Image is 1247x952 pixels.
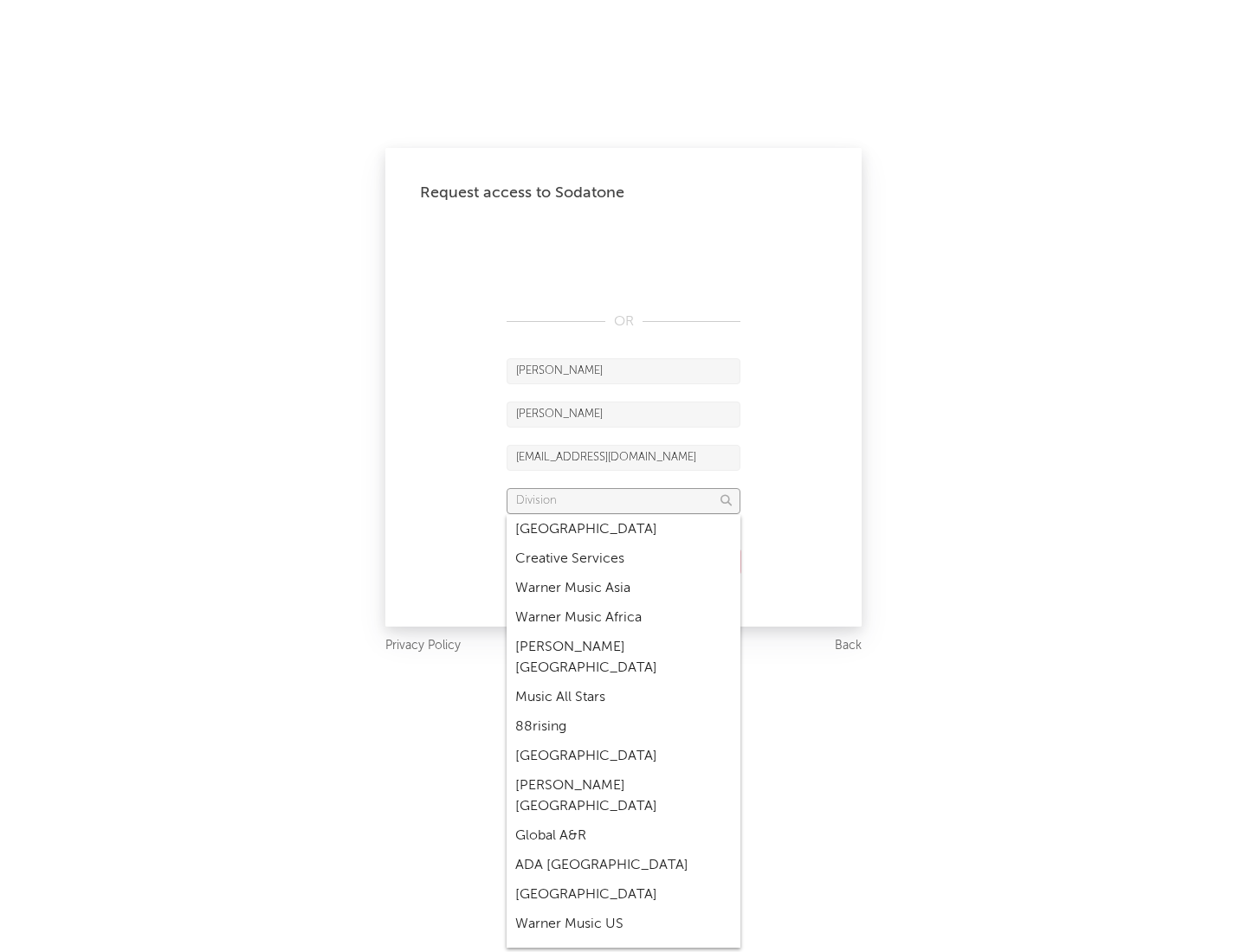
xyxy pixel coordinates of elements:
[507,574,740,603] div: Warner Music Asia
[507,683,740,712] div: Music All Stars
[507,821,740,851] div: Global A&R
[507,402,740,428] input: Last Name
[507,445,740,471] input: Email
[507,742,740,771] div: [GEOGRAPHIC_DATA]
[385,635,461,657] a: Privacy Policy
[507,771,740,821] div: [PERSON_NAME] [GEOGRAPHIC_DATA]
[507,515,740,544] div: [GEOGRAPHIC_DATA]
[507,358,740,384] input: First Name
[507,910,740,939] div: Warner Music US
[507,633,740,683] div: [PERSON_NAME] [GEOGRAPHIC_DATA]
[507,603,740,633] div: Warner Music Africa
[507,712,740,742] div: 88rising
[835,635,862,657] a: Back
[507,544,740,574] div: Creative Services
[507,851,740,880] div: ADA [GEOGRAPHIC_DATA]
[507,488,740,514] input: Division
[420,183,827,203] div: Request access to Sodatone
[507,880,740,910] div: [GEOGRAPHIC_DATA]
[507,312,740,332] div: OR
